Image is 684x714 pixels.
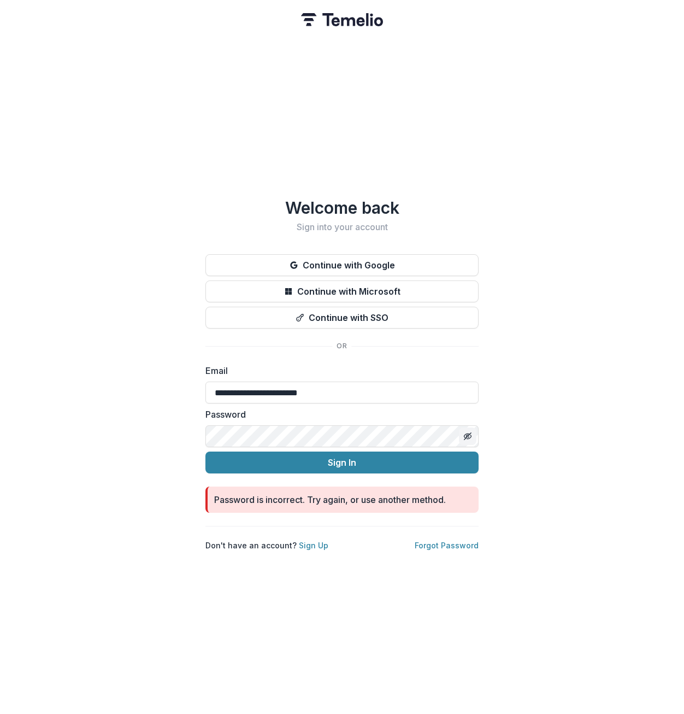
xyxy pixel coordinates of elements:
[205,408,472,421] label: Password
[205,254,479,276] button: Continue with Google
[459,428,476,445] button: Toggle password visibility
[205,198,479,218] h1: Welcome back
[205,307,479,329] button: Continue with SSO
[205,452,479,473] button: Sign In
[299,541,328,550] a: Sign Up
[205,540,328,551] p: Don't have an account?
[205,364,472,377] label: Email
[205,280,479,302] button: Continue with Microsoft
[301,13,383,26] img: Temelio
[205,222,479,232] h2: Sign into your account
[415,541,479,550] a: Forgot Password
[214,493,446,506] div: Password is incorrect. Try again, or use another method.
